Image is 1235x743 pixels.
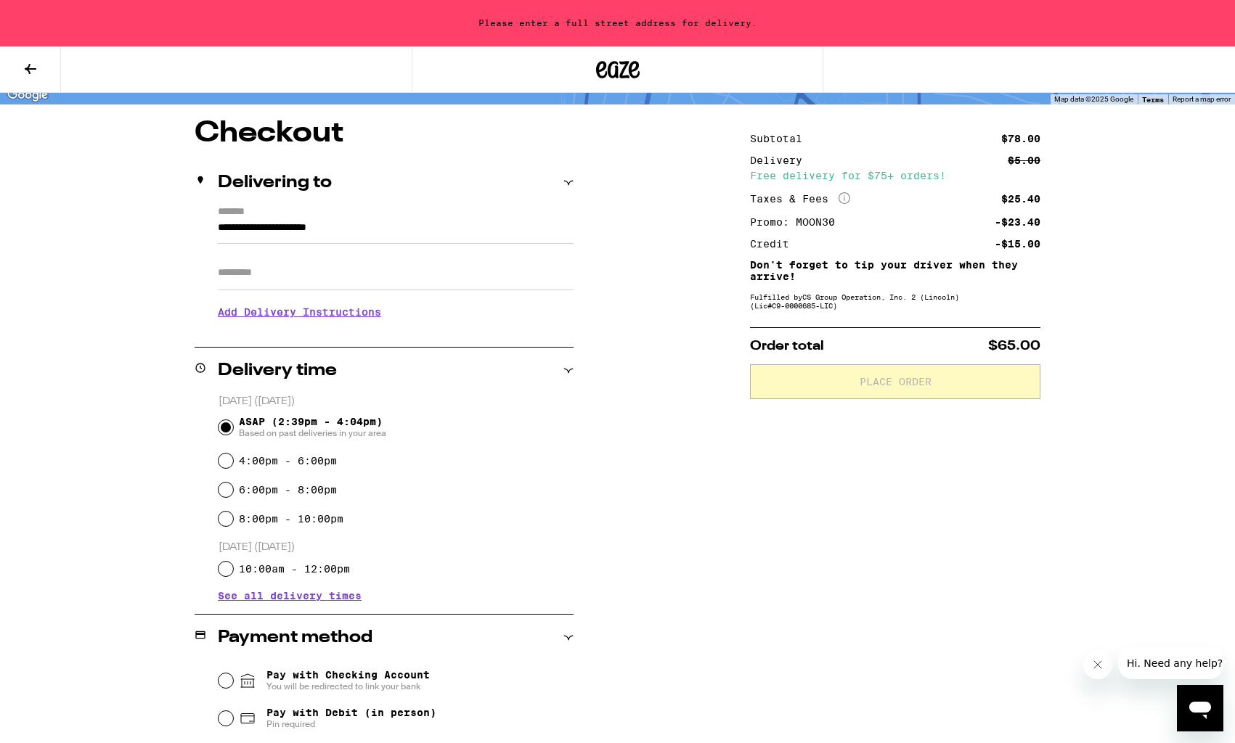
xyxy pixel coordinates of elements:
[750,239,799,249] div: Credit
[218,629,372,646] h2: Payment method
[266,681,430,692] span: You will be redirected to link your bank
[4,86,52,104] a: Open this area in Google Maps (opens a new window)
[218,362,337,379] h2: Delivery time
[750,217,845,227] div: Promo: MOON30
[239,416,386,439] span: ASAP (2:39pm - 4:04pm)
[266,707,436,718] span: Pay with Debit (in person)
[988,340,1040,353] span: $65.00
[995,217,1040,227] div: -$23.40
[750,192,850,205] div: Taxes & Fees
[4,86,52,104] img: Google
[750,292,1040,310] div: Fulfilled by CS Group Operation, Inc. 2 (Lincoln) (Lic# C9-0000685-LIC )
[219,541,574,554] p: [DATE] ([DATE])
[1142,95,1164,104] a: Terms
[218,174,332,192] h2: Delivering to
[860,377,932,387] span: Place Order
[266,669,430,692] span: Pay with Checking Account
[1173,95,1231,103] a: Report a map error
[266,718,436,730] span: Pin required
[1001,194,1040,204] div: $25.40
[239,513,343,525] label: 8:00pm - 10:00pm
[1177,685,1223,731] iframe: Button to launch messaging window
[1008,155,1040,165] div: $5.00
[1118,647,1223,679] iframe: Message from company
[239,427,386,439] span: Based on past deliveries in your area
[239,563,350,575] label: 10:00am - 12:00pm
[750,171,1040,181] div: Free delivery for $75+ orders!
[995,239,1040,249] div: -$15.00
[750,155,812,165] div: Delivery
[219,395,574,409] p: [DATE] ([DATE])
[218,295,574,329] h3: Add Delivery Instructions
[239,455,337,467] label: 4:00pm - 6:00pm
[750,340,824,353] span: Order total
[1001,134,1040,144] div: $78.00
[1083,650,1112,679] iframe: Close message
[239,484,337,496] label: 6:00pm - 8:00pm
[1054,95,1133,103] span: Map data ©2025 Google
[750,134,812,144] div: Subtotal
[218,329,574,340] p: We'll contact you at [PHONE_NUMBER] when we arrive
[750,259,1040,282] p: Don't forget to tip your driver when they arrive!
[195,119,574,148] h1: Checkout
[750,364,1040,399] button: Place Order
[218,591,362,601] button: See all delivery times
